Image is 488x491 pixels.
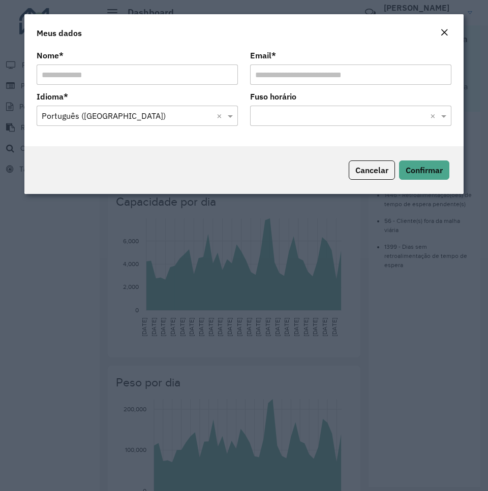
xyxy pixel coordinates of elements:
button: Confirmar [399,160,449,180]
h4: Meus dados [37,27,82,39]
label: Email [250,49,276,61]
button: Cancelar [349,160,395,180]
label: Fuso horário [250,90,296,103]
button: Close [437,26,451,40]
span: Clear all [217,110,225,122]
span: Confirmar [406,165,443,175]
label: Nome [37,49,64,61]
span: Cancelar [355,165,388,175]
span: Clear all [430,110,439,122]
em: Fechar [440,28,448,37]
label: Idioma [37,90,68,103]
